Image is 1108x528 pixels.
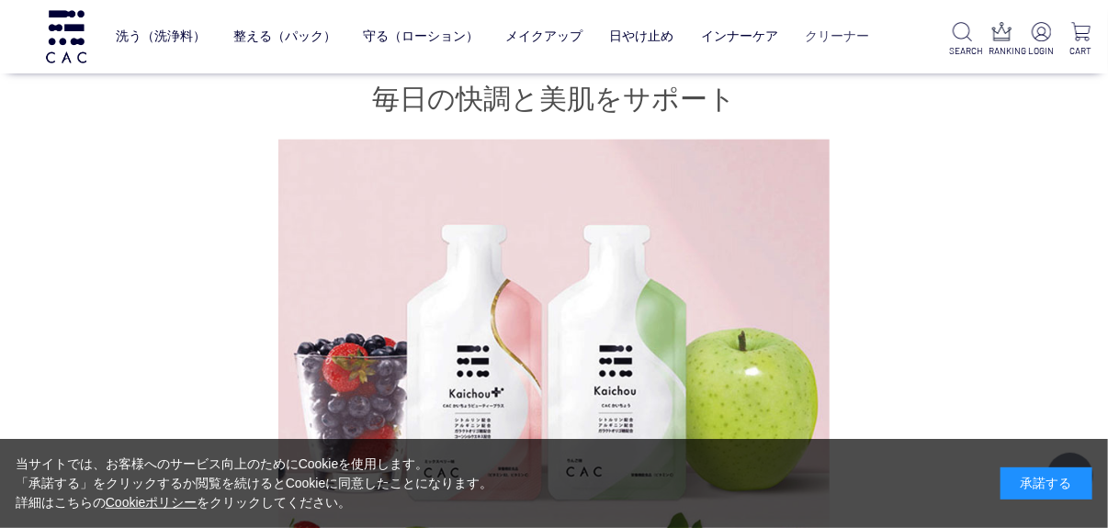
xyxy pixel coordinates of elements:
a: SEARCH [949,22,975,58]
a: 守る（ローション） [363,15,479,59]
a: Cookieポリシー [106,495,198,510]
a: クリーナー [805,15,869,59]
a: 洗う（洗浄料） [116,15,206,59]
a: 整える（パック） [233,15,336,59]
a: メイクアップ [505,15,582,59]
p: LOGIN [1028,44,1054,58]
p: SEARCH [949,44,975,58]
a: インナーケア [701,15,778,59]
p: CART [1068,44,1093,58]
div: 承諾する [1001,467,1092,500]
h2: 腸内環境から美しく 毎日の快調と美肌をサポート [95,33,1013,121]
a: 日やけ止め [610,15,674,59]
p: RANKING [989,44,1014,58]
a: RANKING [989,22,1014,58]
a: CART [1068,22,1093,58]
img: logo [43,10,89,62]
a: LOGIN [1028,22,1054,58]
div: 当サイトでは、お客様へのサービス向上のためにCookieを使用します。 「承諾する」をクリックするか閲覧を続けるとCookieに同意したことになります。 詳細はこちらの をクリックしてください。 [16,455,493,512]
